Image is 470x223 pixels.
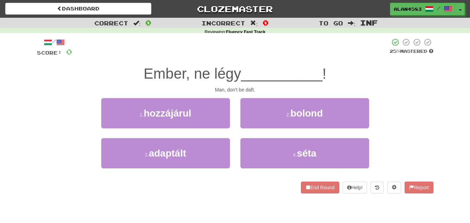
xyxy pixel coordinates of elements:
[162,3,308,15] a: Clozemaster
[149,148,186,159] span: adaptált
[144,108,191,119] span: hozzájárul
[390,48,400,54] span: 25 %
[101,138,230,168] button: 3.adaptált
[94,19,128,26] span: Correct
[293,152,297,158] small: 4 .
[37,86,433,93] div: Man, don't be daft.
[348,20,356,26] span: :
[66,47,72,56] span: 0
[290,108,323,119] span: bolond
[5,3,151,15] a: Dashboard
[145,152,149,158] small: 3 .
[240,98,369,128] button: 2.bolond
[319,19,343,26] span: To go
[144,65,241,82] span: Ember, ne légy
[390,48,433,55] div: Mastered
[301,182,339,193] button: End Round
[241,65,322,82] span: __________
[250,20,258,26] span: :
[390,3,456,15] a: alan4583 /
[37,38,72,47] div: /
[101,98,230,128] button: 1.hozzájárul
[360,18,378,27] span: Inf
[145,18,151,27] span: 0
[263,18,269,27] span: 0
[133,20,141,26] span: :
[286,112,290,118] small: 2 .
[240,138,369,168] button: 4.séta
[405,182,433,193] button: Report
[343,182,367,193] button: Help!
[201,19,245,26] span: Incorrect
[37,50,62,56] span: Score:
[371,182,384,193] button: Round history (alt+y)
[297,148,316,159] span: séta
[226,30,265,34] strong: Fluency Fast Track
[322,65,327,82] span: !
[437,6,440,10] span: /
[394,6,422,12] span: alan4583
[140,112,144,118] small: 1 .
